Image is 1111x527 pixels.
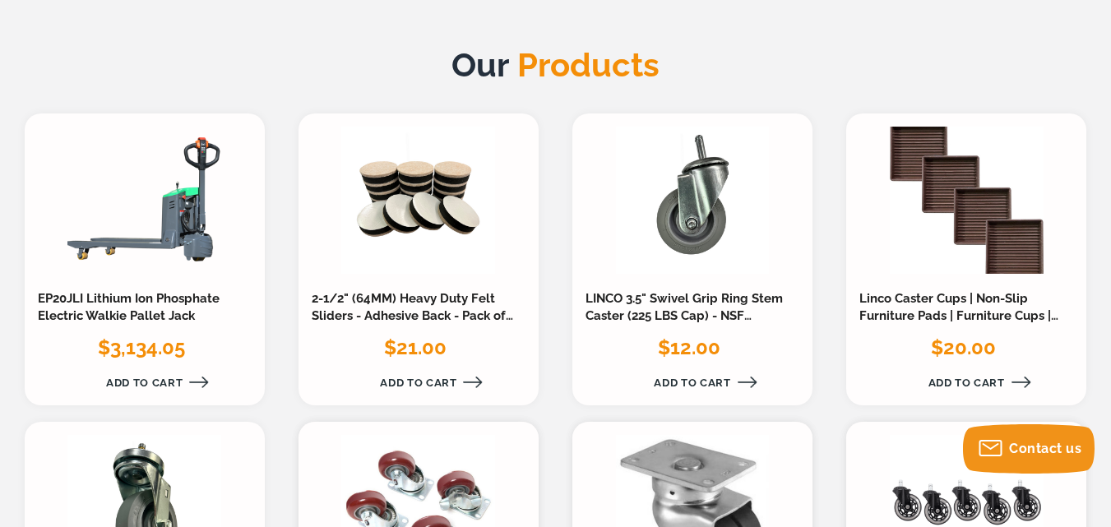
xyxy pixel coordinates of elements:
a: Add to Cart [38,377,252,389]
span: Add to Cart [380,377,456,389]
span: Add to Cart [928,377,1005,389]
a: LINCO 3.5" Swivel Grip Ring Stem Caster (225 LBS Cap) - NSF Certified [586,291,783,342]
span: $20.00 [931,335,996,359]
span: Add to Cart [106,377,183,389]
span: Products [509,45,660,84]
a: Linco Caster Cups | Non-Slip Furniture Pads | Furniture Cups | Furniture Protector | Floor Protec... [859,291,1058,395]
span: Contact us [1009,441,1081,456]
span: $3,134.05 [98,335,185,359]
span: $12.00 [658,335,720,359]
a: 2-1/2" (64MM) Heavy Duty Felt Sliders - Adhesive Back - Pack of 16pcs [312,291,513,342]
a: Add to Cart [586,377,799,389]
a: Add to Cart [859,377,1073,389]
a: EP20JLI Lithium Ion Phosphate Electric Walkie Pallet Jack [38,291,220,324]
span: Add to Cart [654,377,730,389]
span: $21.00 [384,335,447,359]
button: Contact us [963,424,1095,474]
a: Add to Cart [312,377,525,389]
